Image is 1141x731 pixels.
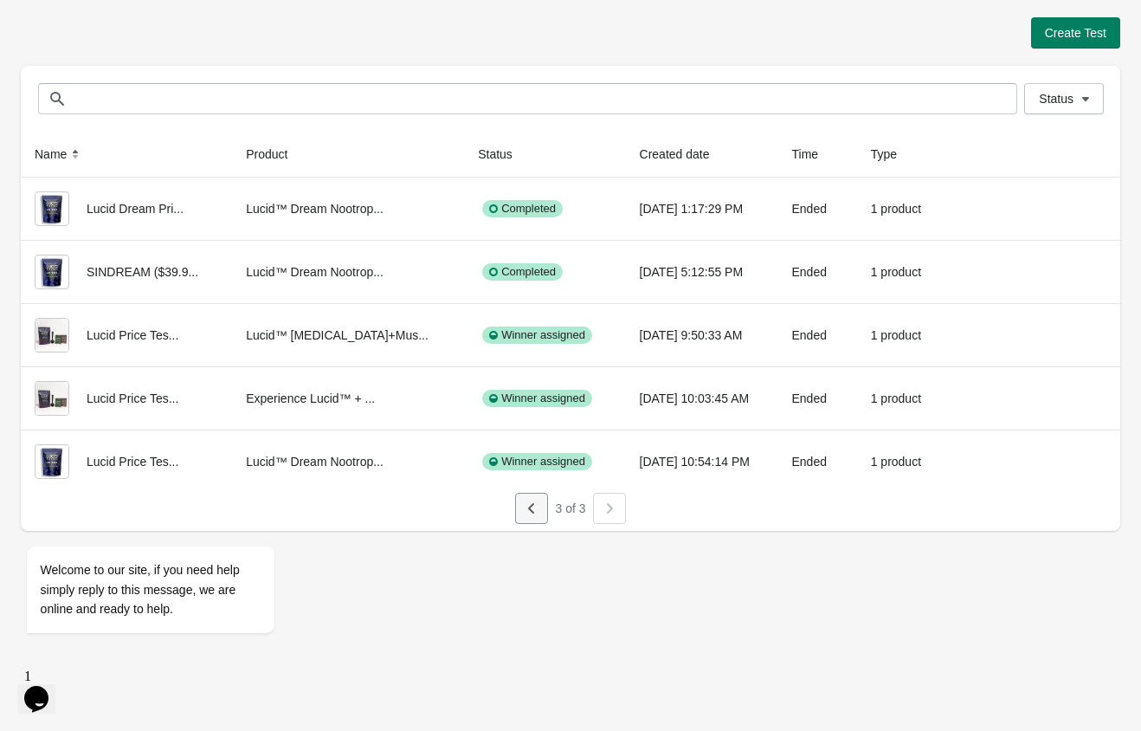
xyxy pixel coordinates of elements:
div: Winner assigned [482,390,592,407]
div: 1 product [871,191,930,226]
div: Winner assigned [482,327,592,344]
div: 1 product [871,444,930,479]
div: Winner assigned [482,453,592,470]
button: Create Test [1031,17,1120,49]
div: Experience Lucid™ + ... [246,381,450,416]
div: Ended [791,381,842,416]
div: [DATE] 10:54:14 PM [640,444,764,479]
button: Created date [633,139,734,170]
div: Lucid™ [MEDICAL_DATA]+Mus... [246,318,450,353]
div: Completed [482,200,563,217]
button: Status [1024,83,1104,114]
div: 1 product [871,381,930,416]
span: Create Test [1045,26,1106,40]
span: SINDREAM ($39.9... [87,265,198,279]
div: Lucid™ Dream Nootrop... [246,255,450,289]
button: Type [864,139,921,170]
div: Lucid™ Dream Nootrop... [246,191,450,226]
div: Ended [791,191,842,226]
span: Status [1039,92,1073,106]
div: Ended [791,318,842,353]
span: Lucid Dream Pri... [87,202,184,216]
iframe: chat widget [17,662,73,714]
div: [DATE] 9:50:33 AM [640,318,764,353]
button: Time [784,139,842,170]
div: [DATE] 10:03:45 AM [640,381,764,416]
div: Lucid™ Dream Nootrop... [246,444,450,479]
button: Name [28,139,91,170]
div: [DATE] 5:12:55 PM [640,255,764,289]
button: Product [239,139,312,170]
div: Ended [791,444,842,479]
button: Status [471,139,537,170]
div: Completed [482,263,563,281]
div: Ended [791,255,842,289]
div: [DATE] 1:17:29 PM [640,191,764,226]
iframe: chat widget [17,390,329,653]
span: 3 of 3 [555,501,585,515]
div: 1 product [871,318,930,353]
div: 1 product [871,255,930,289]
span: Lucid Price Tes... [87,328,178,342]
